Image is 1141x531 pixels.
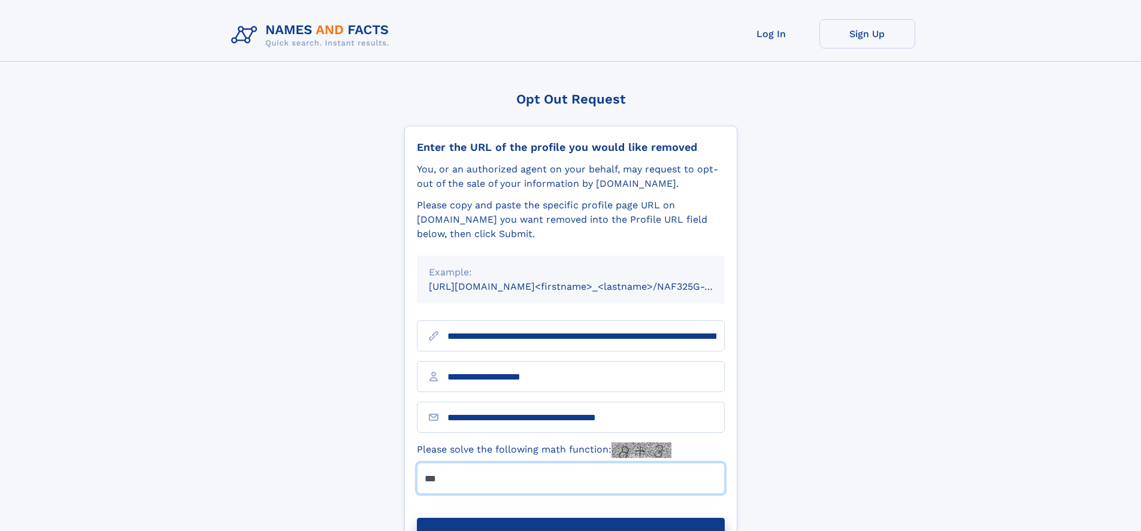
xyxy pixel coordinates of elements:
[429,265,713,280] div: Example:
[724,19,819,48] a: Log In
[226,19,399,51] img: Logo Names and Facts
[417,198,725,241] div: Please copy and paste the specific profile page URL on [DOMAIN_NAME] you want removed into the Pr...
[417,162,725,191] div: You, or an authorized agent on your behalf, may request to opt-out of the sale of your informatio...
[417,442,671,458] label: Please solve the following math function:
[417,141,725,154] div: Enter the URL of the profile you would like removed
[429,281,747,292] small: [URL][DOMAIN_NAME]<firstname>_<lastname>/NAF325G-xxxxxxxx
[404,92,737,107] div: Opt Out Request
[819,19,915,48] a: Sign Up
